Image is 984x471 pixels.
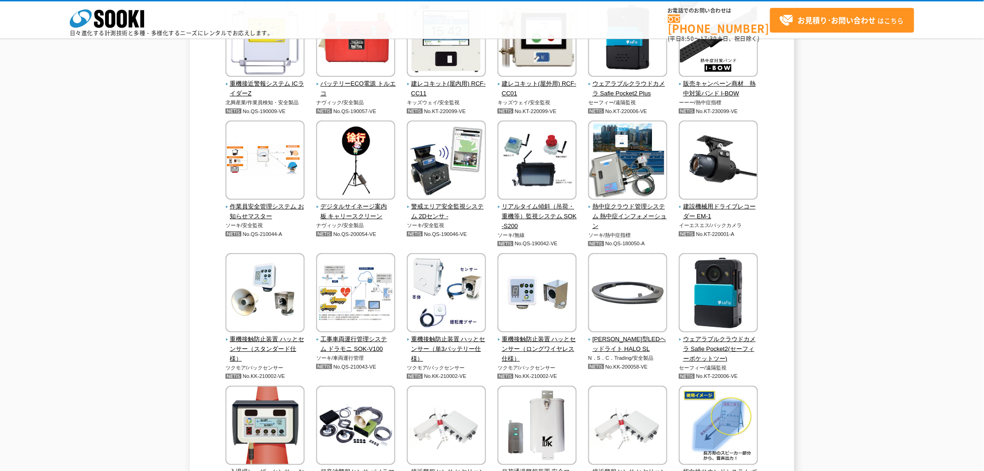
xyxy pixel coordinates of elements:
span: [PERSON_NAME]型LEDヘッドライト HALO SL [588,335,668,354]
a: デジタルサイネージ案内板 キャリースクリーン [316,194,396,222]
img: デジタルサイネージ案内板 キャリースクリーン [316,121,395,202]
img: 重機接触防止装置 ハッとセンサー（単3バッテリー仕様） [407,253,486,335]
img: 吊荷通過警報装置 安全マン AZM-R34 [498,386,577,467]
img: ウェアラブルクラウドカメラ Safie Pocket2(セーフィーポケットツー) [679,253,758,335]
p: キッズウェイ/安全監視 [498,99,577,107]
img: 接近警報センサ ヒヤリハンター （フォークリフト用48V仕様）3段階切替 [588,386,667,467]
img: 建設機械用ドライブレコーダー EM-1 [679,121,758,202]
p: ナヴィック/安全製品 [316,222,396,229]
a: 販売キャンペーン商材 熱中対策バンド I-BOW [679,71,758,99]
img: 工事車両運行管理システム ドラモニ SOK-V100 [316,253,395,335]
img: 全周型LEDヘッドライト HALO SL [588,253,667,335]
p: No.KT-220006-VE [588,107,668,116]
img: 重機接触防止装置 ハッとセンサー（スタンダード仕様） [226,253,305,335]
img: 入退場レーザーセンサー おくだけガードマン [226,386,305,467]
p: No.KT-220099-VE [407,107,486,116]
a: 熱中症クラウド管理システム 熱中症インフォメーション [588,194,668,231]
span: 重機接触防止装置 ハッとセンサー（スタンダード仕様） [226,335,305,363]
a: 建レコキット(屋外用) RCF-CC01 [498,71,577,99]
span: 建設機械用ドライブレコーダー EM-1 [679,202,758,222]
a: 重機接触防止装置 ハッとセンサー（ロングワイヤレス仕様） [498,326,577,364]
span: 工事車両運行管理システム ドラモニ SOK-V100 [316,335,396,354]
span: 建レコキット(屋内用) RCF-CC11 [407,79,486,99]
p: No.QS-190009-VE [226,107,305,116]
p: No.KK-210002-VE [407,371,486,381]
img: 作業員安全管理システム お知らせマスター [226,121,305,202]
p: イーエスエス/バックカメラ [679,222,758,229]
p: No.KK-210002-VE [498,371,577,381]
span: ウェアラブルクラウドカメラ Safie Pocket2 Plus [588,79,668,99]
p: No.KT-220099-VE [498,107,577,116]
p: No.QS-190057-VE [316,107,396,116]
p: ソーキ/安全監視 [407,222,486,229]
a: [PERSON_NAME]型LEDヘッドライト HALO SL [588,326,668,354]
p: キッズウェイ/安全監視 [407,99,486,107]
p: No.QS-200054-VE [316,229,396,239]
span: 作業員安全管理システム お知らせマスター [226,202,305,222]
p: No.KT-230099-VE [679,107,758,116]
span: デジタルサイネージ案内板 キャリースクリーン [316,202,396,222]
p: No.QS-210043-VE [316,362,396,372]
p: No.QS-190042-VE [498,239,577,249]
a: 建レコキット(屋内用) RCF-CC11 [407,71,486,99]
img: 警戒エリア安全監視システム 2Dセンサ - [407,121,486,202]
p: No.QS-210044-A [226,229,305,239]
span: 販売キャンペーン商材 熱中対策バンド I-BOW [679,79,758,99]
a: 工事車両運行管理システム ドラモニ SOK-V100 [316,326,396,354]
img: リアルタイム傾斜（吊荷・重機等）監視システム SOK-S200 [498,121,577,202]
a: 重機接近警報システム ICライダーZ [226,71,305,99]
span: 熱中症クラウド管理システム 熱中症インフォメーション [588,202,668,231]
img: 接近警報センサ ヒヤリハンター （フォークリフト用48V仕様）6段階切替 [407,386,486,467]
p: ソーキ/熱中症指標 [588,231,668,239]
span: 重機接近警報システム ICライダーZ [226,79,305,99]
a: ウェアラブルクラウドカメラ Safie Pocket2(セーフィーポケットツー) [679,326,758,364]
a: 重機接触防止装置 ハッとセンサー（単3バッテリー仕様） [407,326,486,364]
img: 指向性サウンドシステム ボイスインフォメーション [679,386,758,467]
p: ツクモア/バックセンサー [498,364,577,372]
p: ツクモア/バックセンサー [407,364,486,372]
p: No.KK-210002-VE [226,371,305,381]
p: ナヴィック/安全製品 [316,99,396,107]
span: はこちら [779,13,904,27]
span: (平日 ～ 土日、祝日除く) [668,34,760,43]
a: 警戒エリア安全監視システム 2Dセンサ - [407,194,486,222]
p: ソーキ/車両運行管理 [316,354,396,362]
p: N．S．C．Trading/安全製品 [588,354,668,362]
span: 重機接触防止装置 ハッとセンサー（単3バッテリー仕様） [407,335,486,363]
p: No.KT-220006-VE [679,371,758,381]
span: 17:30 [700,34,717,43]
span: 重機接触防止装置 ハッとセンサー（ロングワイヤレス仕様） [498,335,577,363]
p: ソーキ/無線 [498,231,577,239]
a: バッテリーECO電源 トルエコ [316,71,396,99]
a: ウェアラブルクラウドカメラ Safie Pocket2 Plus [588,71,668,99]
p: ーーー/熱中症指標 [679,99,758,107]
p: セーフィー/遠隔監視 [588,99,668,107]
p: セーフィー/遠隔監視 [679,364,758,372]
p: 日々進化する計測技術と多種・多様化するニーズにレンタルでお応えします。 [70,30,273,36]
strong: お見積り･お問い合わせ [798,14,876,26]
span: 8:50 [682,34,695,43]
span: リアルタイム傾斜（吊荷・重機等）監視システム SOK-S200 [498,202,577,231]
a: 重機接触防止装置 ハッとセンサー（スタンダード仕様） [226,326,305,364]
a: [PHONE_NUMBER] [668,14,770,34]
p: 北興産業/作業員検知・安全製品 [226,99,305,107]
p: ツクモア/バックセンサー [226,364,305,372]
span: ウェアラブルクラウドカメラ Safie Pocket2(セーフィーポケットツー) [679,335,758,363]
span: お電話でのお問い合わせは [668,8,770,13]
p: ソーキ/安全監視 [226,222,305,229]
span: 建レコキット(屋外用) RCF-CC01 [498,79,577,99]
p: No.QS-180050-A [588,239,668,249]
a: リアルタイム傾斜（吊荷・重機等）監視システム SOK-S200 [498,194,577,231]
p: No.KK-200058-VE [588,362,668,372]
p: No.KT-220001-A [679,229,758,239]
span: バッテリーECO電源 トルエコ [316,79,396,99]
span: 警戒エリア安全監視システム 2Dセンサ - [407,202,486,222]
img: 熱中症クラウド管理システム 熱中症インフォメーション [588,121,667,202]
p: No.QS-190046-VE [407,229,486,239]
img: 重機接触防止装置 ハッとセンサー（ロングワイヤレス仕様） [498,253,577,335]
a: 建設機械用ドライブレコーダー EM-1 [679,194,758,222]
a: お見積り･お問い合わせはこちら [770,8,914,33]
img: 超音波警報センサ パノラマオープレミアム [316,386,395,467]
a: 作業員安全管理システム お知らせマスター [226,194,305,222]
